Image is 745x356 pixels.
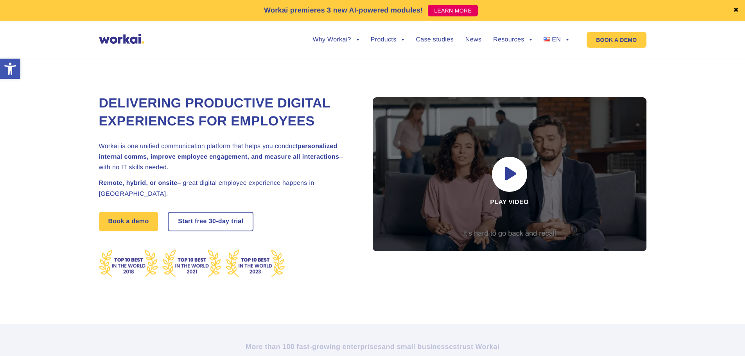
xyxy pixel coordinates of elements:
a: Book a demo [99,212,158,231]
a: ✖ [733,7,739,14]
a: BOOK A DEMO [587,32,646,48]
a: Case studies [416,37,453,43]
h2: – great digital employee experience happens in [GEOGRAPHIC_DATA]. [99,178,353,199]
a: LEARN MORE [428,5,478,16]
div: Play video [373,97,646,251]
a: Products [371,37,404,43]
a: Why Workai? [312,37,359,43]
span: EN [552,36,561,43]
a: Start free30-daytrial [169,213,253,231]
a: News [465,37,481,43]
p: Workai premieres 3 new AI-powered modules! [264,5,423,16]
i: 30-day [209,218,230,225]
h2: More than 100 fast-growing enterprises trust Workai [156,342,590,351]
i: and small businesses [382,343,457,351]
a: Resources [493,37,532,43]
h1: Delivering Productive Digital Experiences for Employees [99,95,353,131]
strong: Remote, hybrid, or onsite [99,180,178,186]
h2: Workai is one unified communication platform that helps you conduct – with no IT skills needed. [99,141,353,173]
